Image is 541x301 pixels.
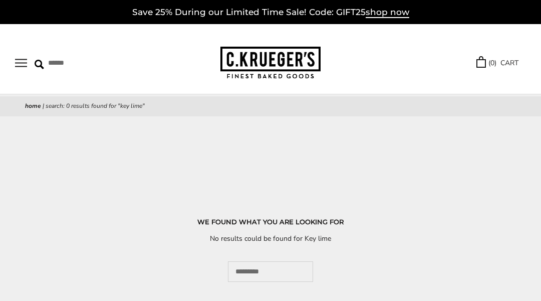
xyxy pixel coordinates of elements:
a: Save 25% During our Limited Time Sale! Code: GIFT25shop now [132,7,409,18]
span: Search: 0 results found for "Key lime" [46,102,145,110]
nav: breadcrumbs [25,101,516,111]
p: No results could be found for Key lime [25,233,516,244]
input: Search... [228,261,313,282]
a: (0) CART [476,57,518,69]
a: Home [25,102,41,110]
span: shop now [366,7,409,18]
button: Open navigation [15,59,27,67]
img: Search [35,60,44,69]
h1: WE FOUND WHAT YOU ARE LOOKING FOR [25,217,516,227]
input: Search [35,55,137,71]
span: | [43,102,44,110]
img: C.KRUEGER'S [220,47,321,79]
